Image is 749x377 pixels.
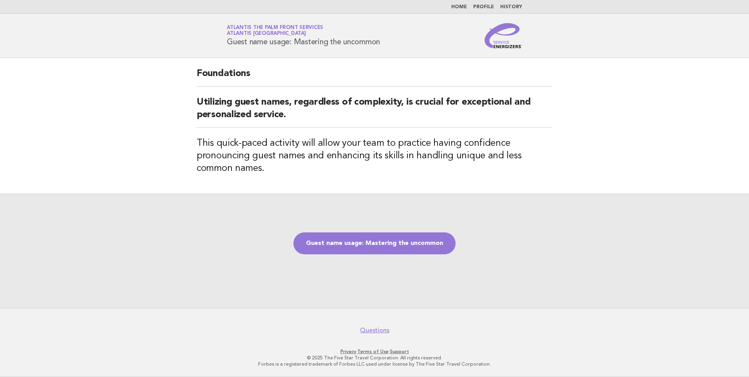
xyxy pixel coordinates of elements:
[293,232,456,254] a: Guest name usage: Mastering the uncommon
[451,5,467,9] a: Home
[197,96,552,128] h2: Utilizing guest names, regardless of complexity, is crucial for exceptional and personalized serv...
[227,25,380,46] h1: Guest name usage: Mastering the uncommon
[227,31,306,36] span: Atlantis [GEOGRAPHIC_DATA]
[135,355,614,361] p: © 2025 The Five Star Travel Corporation. All rights reserved.
[227,25,323,36] a: Atlantis The Palm Front ServicesAtlantis [GEOGRAPHIC_DATA]
[500,5,522,9] a: History
[357,349,389,354] a: Terms of Use
[135,348,614,355] p: · ·
[197,137,552,175] h3: This quick-paced activity will allow your team to practice having confidence pronouncing guest na...
[360,326,389,334] a: Questions
[135,361,614,367] p: Forbes is a registered trademark of Forbes LLC used under license by The Five Star Travel Corpora...
[473,5,494,9] a: Profile
[390,349,409,354] a: Support
[197,67,552,87] h2: Foundations
[485,23,522,48] img: Service Energizers
[340,349,356,354] a: Privacy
